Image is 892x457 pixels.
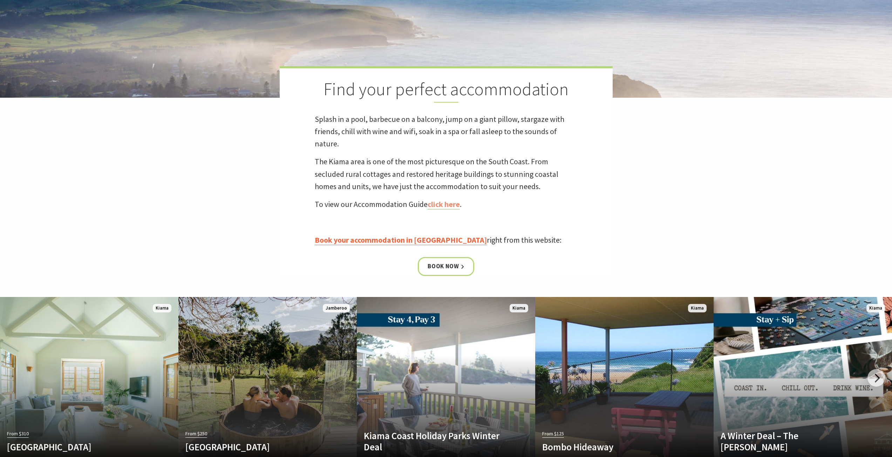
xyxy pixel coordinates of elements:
span: From $250 [185,430,207,438]
span: From $125 [542,430,564,438]
p: Splash in a pool, barbecue on a balcony, jump on a giant pillow, stargaze with friends, chill wit... [315,113,578,150]
span: Kiama [510,304,528,313]
a: Book now [418,257,474,276]
p: right from this website: [315,234,578,246]
h4: A Winter Deal – The [PERSON_NAME] [721,430,858,453]
h2: Find your perfect accommodation [315,79,578,103]
span: Jamberoo [323,304,350,313]
p: To view our Accommodation Guide . [315,198,578,210]
span: Kiama [866,304,885,313]
a: Book your accommodation in [GEOGRAPHIC_DATA] [315,235,487,245]
h4: Kiama Coast Holiday Parks Winter Deal [364,430,502,453]
p: The Kiama area is one of the most picturesque on the South Coast. From secluded rural cottages an... [315,155,578,193]
a: click here [428,199,460,209]
h4: Bombo Hideaway [542,441,680,452]
h4: [GEOGRAPHIC_DATA] [7,441,145,452]
span: From $310 [7,430,29,438]
span: Kiama [153,304,171,313]
span: Kiama [688,304,707,313]
h4: [GEOGRAPHIC_DATA] [185,441,323,452]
